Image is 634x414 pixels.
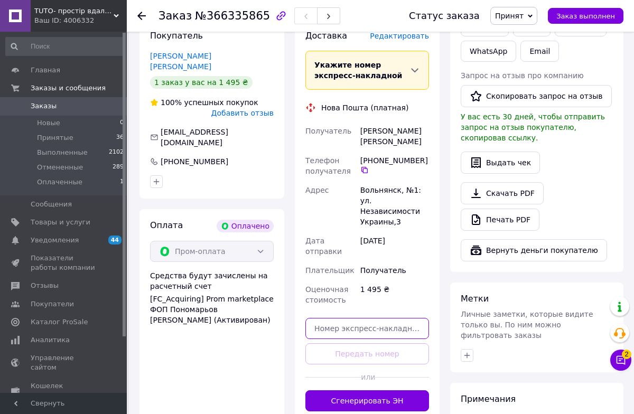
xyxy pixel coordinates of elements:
[150,76,253,89] div: 1 заказ у вас на 1 495 ₴
[37,177,82,187] span: Оплаченные
[161,128,228,147] span: [EMAIL_ADDRESS][DOMAIN_NAME]
[31,200,72,209] span: Сообщения
[217,220,274,232] div: Оплачено
[108,236,122,244] span: 44
[34,6,114,16] span: TUTO- простір вдалих покупок
[150,220,183,230] span: Оплата
[305,266,355,275] span: Плательщик
[31,101,57,111] span: Заказы
[305,127,351,135] span: Получатель
[461,152,540,174] button: Выдать чек
[150,31,203,41] span: Покупатель
[358,121,431,151] div: [PERSON_NAME] [PERSON_NAME]
[211,109,274,117] span: Добавить отзыв
[358,280,431,309] div: 1 495 ₴
[319,102,411,113] div: Нова Пошта (платная)
[5,37,125,56] input: Поиск
[31,253,98,272] span: Показатели работы компании
[314,61,402,80] span: Укажите номер экспресс-накладной
[358,231,431,261] div: [DATE]
[31,236,79,245] span: Уведомления
[461,85,612,107] button: Скопировать запрос на отзыв
[461,209,539,231] a: Печать PDF
[31,218,90,227] span: Товары и услуги
[622,350,631,359] span: 2
[461,71,584,80] span: Запрос на отзыв про компанию
[120,177,124,187] span: 1
[150,52,211,71] a: [PERSON_NAME] [PERSON_NAME]
[109,148,124,157] span: 2102
[31,299,74,309] span: Покупатели
[150,270,274,325] div: Средства будут зачислены на расчетный счет
[409,11,480,21] div: Статус заказа
[120,118,124,128] span: 0
[305,285,348,304] span: Оценочная стоимость
[37,163,83,172] span: Отмененные
[358,181,431,231] div: Вольнянск, №1: ул. Независимости Украины,3
[31,381,98,400] span: Кошелек компании
[31,281,59,290] span: Отзывы
[161,98,182,107] span: 100%
[137,11,146,21] div: Вернуться назад
[305,31,347,41] span: Доставка
[31,335,70,345] span: Аналитика
[305,390,429,411] button: Сгенерировать ЭН
[461,294,489,304] span: Метки
[150,97,258,108] div: успешных покупок
[37,133,73,143] span: Принятые
[31,353,98,372] span: Управление сайтом
[113,163,124,172] span: 289
[116,133,124,143] span: 36
[34,16,127,25] div: Ваш ID: 4006332
[31,317,88,327] span: Каталог ProSale
[461,310,593,340] span: Личные заметки, которые видите только вы. По ним можно фильтровать заказы
[461,41,516,62] a: WhatsApp
[160,156,229,167] div: [PHONE_NUMBER]
[520,41,559,62] button: Email
[37,118,60,128] span: Новые
[610,350,631,371] button: Чат с покупателем2
[556,12,615,20] span: Заказ выполнен
[31,83,106,93] span: Заказы и сообщения
[31,65,60,75] span: Главная
[358,261,431,280] div: Получатель
[461,182,544,204] a: Скачать PDF
[360,155,429,174] div: [PHONE_NUMBER]
[305,186,329,194] span: Адрес
[305,156,351,175] span: Телефон получателя
[195,10,270,22] span: №366335865
[305,318,429,339] input: Номер экспресс-накладной
[461,239,607,261] button: Вернуть деньги покупателю
[150,294,274,325] div: [FC_Acquiring] Prom marketplace ФОП Пономарьов [PERSON_NAME] (Активирован)
[361,372,373,382] span: или
[495,12,524,20] span: Принят
[548,8,623,24] button: Заказ выполнен
[158,10,192,22] span: Заказ
[370,32,429,40] span: Редактировать
[461,112,605,142] span: У вас есть 30 дней, чтобы отправить запрос на отзыв покупателю, скопировав ссылку.
[305,237,342,256] span: Дата отправки
[37,148,88,157] span: Выполненные
[461,394,516,404] span: Примечания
